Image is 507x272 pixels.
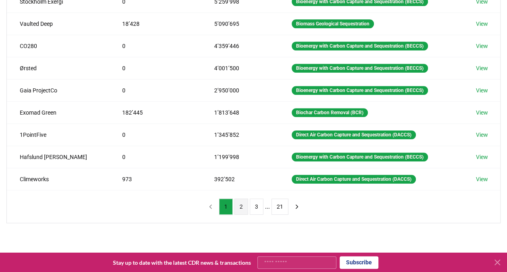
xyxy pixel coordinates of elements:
td: 4’359’446 [201,35,279,57]
button: 1 [219,199,233,215]
td: 2’950’000 [201,79,279,101]
td: 1’813’648 [201,101,279,123]
td: 1’199’998 [201,146,279,168]
td: 4’001’500 [201,57,279,79]
a: View [476,20,488,28]
button: next page [290,199,304,215]
td: 5’090’695 [201,13,279,35]
td: 392’502 [201,168,279,190]
td: Gaia ProjectCo [7,79,109,101]
td: 1PointFive [7,123,109,146]
div: Bioenergy with Carbon Capture and Sequestration (BECCS) [292,153,428,161]
td: Hafslund [PERSON_NAME] [7,146,109,168]
td: Ørsted [7,57,109,79]
a: View [476,42,488,50]
div: Biomass Geological Sequestration [292,19,374,28]
div: Bioenergy with Carbon Capture and Sequestration (BECCS) [292,64,428,73]
td: 0 [109,123,201,146]
div: Bioenergy with Carbon Capture and Sequestration (BECCS) [292,86,428,95]
div: Direct Air Carbon Capture and Sequestration (DACCS) [292,130,416,139]
td: Climeworks [7,168,109,190]
td: 973 [109,168,201,190]
td: 0 [109,146,201,168]
a: View [476,64,488,72]
button: 3 [250,199,263,215]
a: View [476,86,488,94]
td: CO280 [7,35,109,57]
a: View [476,153,488,161]
td: 18’428 [109,13,201,35]
td: 0 [109,57,201,79]
div: Direct Air Carbon Capture and Sequestration (DACCS) [292,175,416,184]
td: 0 [109,35,201,57]
a: View [476,175,488,183]
td: 0 [109,79,201,101]
button: 2 [234,199,248,215]
button: 21 [271,199,288,215]
td: Exomad Green [7,101,109,123]
a: View [476,109,488,117]
div: Biochar Carbon Removal (BCR) [292,108,368,117]
td: 1’345’852 [201,123,279,146]
a: View [476,131,488,139]
div: Bioenergy with Carbon Capture and Sequestration (BECCS) [292,42,428,50]
li: ... [265,202,270,211]
td: Vaulted Deep [7,13,109,35]
td: 182’445 [109,101,201,123]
